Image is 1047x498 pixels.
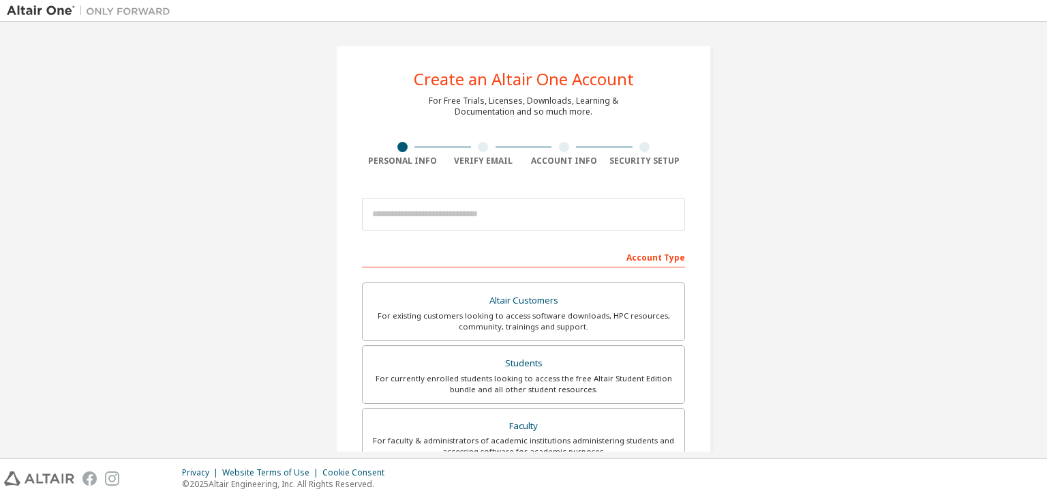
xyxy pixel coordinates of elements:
div: Website Terms of Use [222,467,322,478]
div: For Free Trials, Licenses, Downloads, Learning & Documentation and so much more. [429,96,618,117]
div: Altair Customers [371,291,676,310]
img: facebook.svg [82,471,97,486]
div: Verify Email [443,156,524,166]
img: altair_logo.svg [4,471,74,486]
div: For currently enrolled students looking to access the free Altair Student Edition bundle and all ... [371,373,676,395]
div: For faculty & administrators of academic institutions administering students and accessing softwa... [371,435,676,457]
img: instagram.svg [105,471,119,486]
div: For existing customers looking to access software downloads, HPC resources, community, trainings ... [371,310,676,332]
img: Altair One [7,4,177,18]
div: Security Setup [605,156,686,166]
div: Account Type [362,246,685,267]
div: Privacy [182,467,222,478]
div: Account Info [523,156,605,166]
p: © 2025 Altair Engineering, Inc. All Rights Reserved. [182,478,393,490]
div: Personal Info [362,156,443,166]
div: Students [371,354,676,373]
div: Create an Altair One Account [414,71,634,87]
div: Cookie Consent [322,467,393,478]
div: Faculty [371,417,676,436]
